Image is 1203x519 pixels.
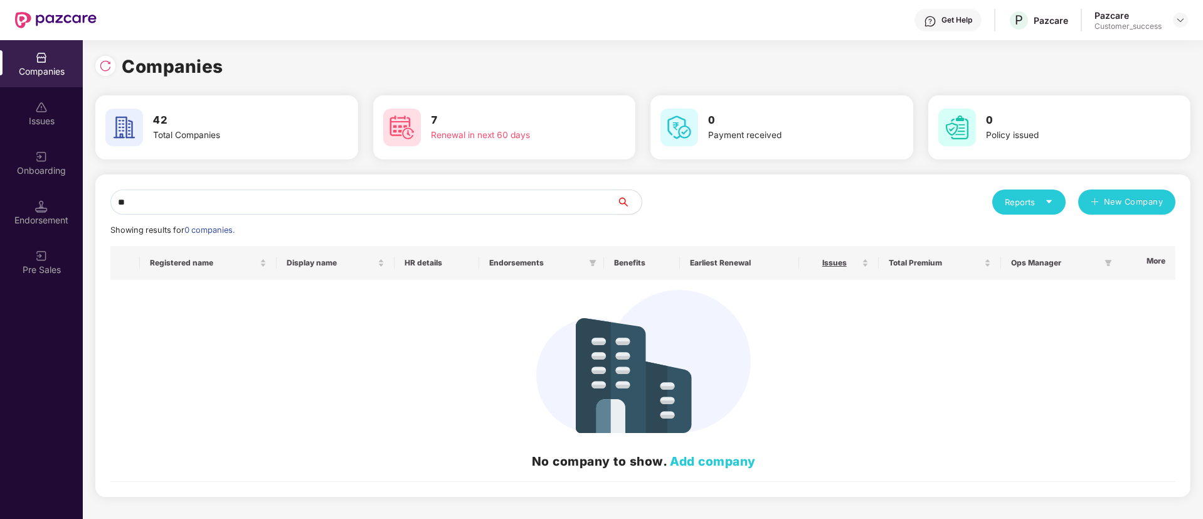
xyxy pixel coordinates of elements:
[35,200,48,213] img: svg+xml;base64,PHN2ZyB3aWR0aD0iMTQuNSIgaGVpZ2h0PSIxNC41IiB2aWV3Qm94PSIwIDAgMTYgMTYiIGZpbGw9Im5vbm...
[150,258,257,268] span: Registered name
[35,151,48,163] img: svg+xml;base64,PHN2ZyB3aWR0aD0iMjAiIGhlaWdodD0iMjAiIHZpZXdCb3g9IjAgMCAyMCAyMCIgZmlsbD0ibm9uZSIgeG...
[1094,21,1162,31] div: Customer_success
[153,129,311,142] div: Total Companies
[140,246,277,280] th: Registered name
[1034,14,1068,26] div: Pazcare
[536,290,751,433] img: svg+xml;base64,PHN2ZyB4bWxucz0iaHR0cDovL3d3dy53My5vcmcvMjAwMC9zdmciIHdpZHRoPSIzNDIiIGhlaWdodD0iMj...
[708,112,866,129] h3: 0
[120,452,1167,471] h2: No company to show.
[889,258,982,268] span: Total Premium
[1094,9,1162,21] div: Pazcare
[153,112,311,129] h3: 42
[1118,246,1176,280] th: More
[277,246,394,280] th: Display name
[986,129,1144,142] div: Policy issued
[287,258,374,268] span: Display name
[941,15,972,25] div: Get Help
[489,258,584,268] span: Endorsements
[15,12,97,28] img: New Pazcare Logo
[1015,13,1023,28] span: P
[1102,255,1115,270] span: filter
[1091,198,1099,208] span: plus
[35,250,48,262] img: svg+xml;base64,PHN2ZyB3aWR0aD0iMjAiIGhlaWdodD0iMjAiIHZpZXdCb3g9IjAgMCAyMCAyMCIgZmlsbD0ibm9uZSIgeG...
[395,246,480,280] th: HR details
[986,112,1144,129] h3: 0
[1078,190,1175,215] button: plusNew Company
[604,246,680,280] th: Benefits
[1005,196,1053,208] div: Reports
[680,246,799,280] th: Earliest Renewal
[616,190,642,215] button: search
[35,51,48,64] img: svg+xml;base64,PHN2ZyBpZD0iQ29tcGFuaWVzIiB4bWxucz0iaHR0cDovL3d3dy53My5vcmcvMjAwMC9zdmciIHdpZHRoPS...
[589,259,596,267] span: filter
[383,109,421,146] img: svg+xml;base64,PHN2ZyB4bWxucz0iaHR0cDovL3d3dy53My5vcmcvMjAwMC9zdmciIHdpZHRoPSI2MCIgaGVpZ2h0PSI2MC...
[99,60,112,72] img: svg+xml;base64,PHN2ZyBpZD0iUmVsb2FkLTMyeDMyIiB4bWxucz0iaHR0cDovL3d3dy53My5vcmcvMjAwMC9zdmciIHdpZH...
[110,225,235,235] span: Showing results for
[122,53,223,80] h1: Companies
[586,255,599,270] span: filter
[1104,196,1163,208] span: New Company
[879,246,1001,280] th: Total Premium
[924,15,936,28] img: svg+xml;base64,PHN2ZyBpZD0iSGVscC0zMngzMiIgeG1sbnM9Imh0dHA6Ly93d3cudzMub3JnLzIwMDAvc3ZnIiB3aWR0aD...
[1045,198,1053,206] span: caret-down
[799,246,879,280] th: Issues
[938,109,976,146] img: svg+xml;base64,PHN2ZyB4bWxucz0iaHR0cDovL3d3dy53My5vcmcvMjAwMC9zdmciIHdpZHRoPSI2MCIgaGVpZ2h0PSI2MC...
[670,454,756,469] a: Add company
[616,197,642,207] span: search
[431,129,589,142] div: Renewal in next 60 days
[184,225,235,235] span: 0 companies.
[105,109,143,146] img: svg+xml;base64,PHN2ZyB4bWxucz0iaHR0cDovL3d3dy53My5vcmcvMjAwMC9zdmciIHdpZHRoPSI2MCIgaGVpZ2h0PSI2MC...
[809,258,859,268] span: Issues
[1175,15,1185,25] img: svg+xml;base64,PHN2ZyBpZD0iRHJvcGRvd24tMzJ4MzIiIHhtbG5zPSJodHRwOi8vd3d3LnczLm9yZy8yMDAwL3N2ZyIgd2...
[1011,258,1100,268] span: Ops Manager
[660,109,698,146] img: svg+xml;base64,PHN2ZyB4bWxucz0iaHR0cDovL3d3dy53My5vcmcvMjAwMC9zdmciIHdpZHRoPSI2MCIgaGVpZ2h0PSI2MC...
[1105,259,1112,267] span: filter
[708,129,866,142] div: Payment received
[35,101,48,114] img: svg+xml;base64,PHN2ZyBpZD0iSXNzdWVzX2Rpc2FibGVkIiB4bWxucz0iaHR0cDovL3d3dy53My5vcmcvMjAwMC9zdmciIH...
[431,112,589,129] h3: 7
